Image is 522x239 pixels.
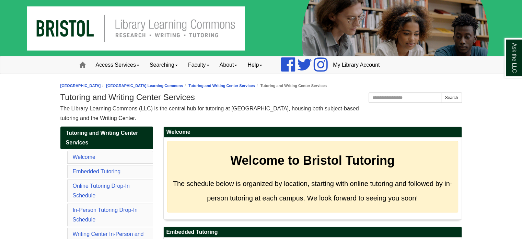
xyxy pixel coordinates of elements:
a: [GEOGRAPHIC_DATA] [60,84,101,88]
li: Tutoring and Writing Center Services [255,83,327,89]
strong: Welcome to Bristol Tutoring [230,153,395,167]
a: Welcome [73,154,95,160]
a: [GEOGRAPHIC_DATA] Learning Commons [106,84,183,88]
h2: Welcome [164,127,462,138]
span: The Library Learning Commons (LLC) is the central hub for tutoring at [GEOGRAPHIC_DATA], housing ... [60,106,359,121]
a: Tutoring and Writing Center Services [188,84,255,88]
a: Searching [144,56,183,74]
a: Tutoring and Writing Center Services [60,127,153,149]
h2: Embedded Tutoring [164,227,462,238]
a: Access Services [91,56,144,74]
button: Search [441,93,462,103]
a: Faculty [183,56,214,74]
a: Online Tutoring Drop-In Schedule [73,183,130,198]
nav: breadcrumb [60,83,462,89]
a: My Library Account [328,56,385,74]
span: Tutoring and Writing Center Services [66,130,138,145]
h1: Tutoring and Writing Center Services [60,93,462,102]
a: Embedded Tutoring [73,169,121,174]
a: Help [242,56,267,74]
span: The schedule below is organized by location, starting with online tutoring and followed by in-per... [173,180,452,202]
a: About [214,56,243,74]
a: In-Person Tutoring Drop-In Schedule [73,207,138,222]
